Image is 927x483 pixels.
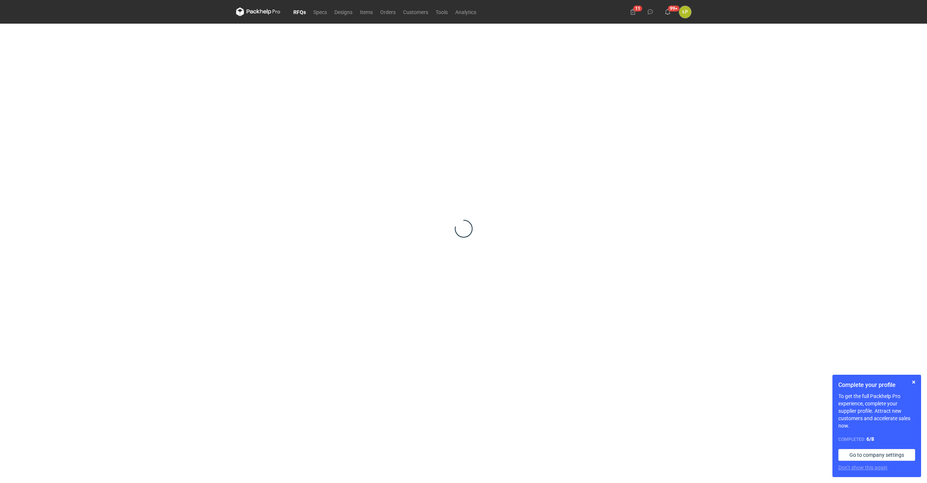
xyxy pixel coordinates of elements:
[290,7,310,16] a: RFQs
[236,7,280,16] svg: Packhelp Pro
[838,392,915,429] p: To get the full Packhelp Pro experience, complete your supplier profile. Attract new customers an...
[838,435,915,443] div: Completed:
[627,6,639,18] button: 11
[451,7,480,16] a: Analytics
[331,7,356,16] a: Designs
[679,6,691,18] div: Łukasz Postawa
[909,378,918,387] button: Skip for now
[432,7,451,16] a: Tools
[399,7,432,16] a: Customers
[838,449,915,461] a: Go to company settings
[310,7,331,16] a: Specs
[838,464,887,471] button: Don’t show this again
[679,6,691,18] button: ŁP
[376,7,399,16] a: Orders
[866,436,874,442] strong: 6 / 8
[356,7,376,16] a: Items
[662,6,674,18] button: 99+
[838,381,915,390] h1: Complete your profile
